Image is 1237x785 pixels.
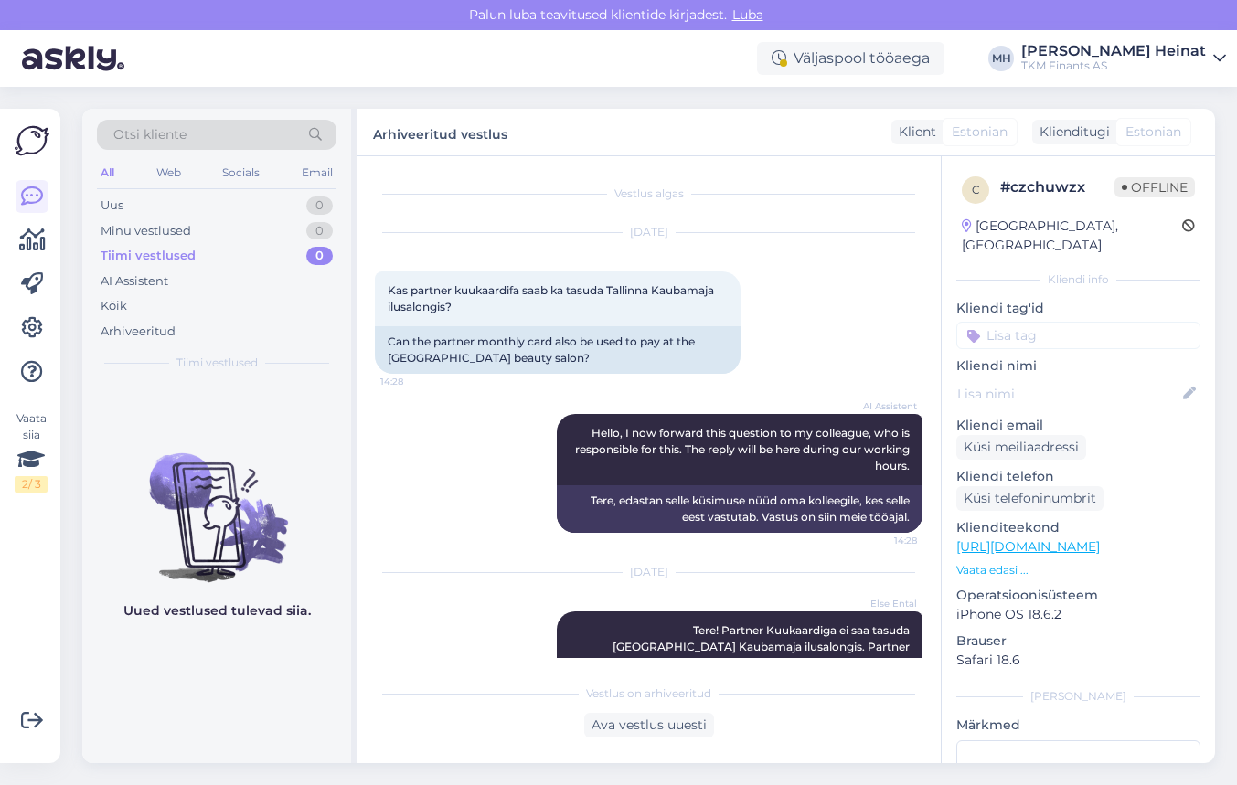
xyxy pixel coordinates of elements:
div: Klienditugi [1032,122,1110,142]
div: Tiimi vestlused [101,247,196,265]
div: Minu vestlused [101,222,191,240]
div: All [97,161,118,185]
p: Vaata edasi ... [956,562,1200,578]
div: MH [988,46,1014,71]
span: AI Assistent [848,399,917,413]
p: Kliendi nimi [956,356,1200,376]
p: iPhone OS 18.6.2 [956,605,1200,624]
a: [URL][DOMAIN_NAME] [956,538,1100,555]
div: Socials [219,161,263,185]
p: Kliendi email [956,416,1200,435]
p: Brauser [956,631,1200,651]
div: [DATE] [375,224,922,240]
div: 0 [306,247,333,265]
div: 2 / 3 [15,476,48,493]
div: Uus [101,196,123,215]
div: Vestlus algas [375,186,922,202]
input: Lisa tag [956,322,1200,349]
p: Kliendi telefon [956,467,1200,486]
div: 0 [306,196,333,215]
img: No chats [82,420,351,585]
div: Arhiveeritud [101,323,176,341]
p: Kliendi tag'id [956,299,1200,318]
span: Else Ental [848,597,917,610]
div: Email [298,161,336,185]
div: Kliendi info [956,271,1200,288]
div: Klient [891,122,936,142]
p: Operatsioonisüsteem [956,586,1200,605]
div: Kõik [101,297,127,315]
span: Estonian [1125,122,1181,142]
div: Can the partner monthly card also be used to pay at the [GEOGRAPHIC_DATA] beauty salon? [375,326,741,374]
input: Lisa nimi [957,384,1179,404]
p: Klienditeekond [956,518,1200,537]
span: c [972,183,980,196]
div: [PERSON_NAME] Heinat [1021,44,1206,58]
img: Askly Logo [15,123,49,158]
div: Ava vestlus uuesti [584,713,714,737]
div: [DATE] [375,564,922,580]
label: Arhiveeritud vestlus [373,120,507,144]
div: Vaata siia [15,410,48,493]
div: Küsi telefoninumbrit [956,486,1104,511]
div: [GEOGRAPHIC_DATA], [GEOGRAPHIC_DATA] [962,217,1182,255]
span: Hello, I now forward this question to my colleague, who is responsible for this. The reply will b... [575,426,912,472]
p: Uued vestlused tulevad siia. [123,601,311,621]
p: Safari 18.6 [956,651,1200,670]
div: AI Assistent [101,272,168,291]
div: Küsi meiliaadressi [956,435,1086,460]
div: TKM Finants AS [1021,58,1206,73]
div: # czchuwzx [1000,176,1114,198]
span: Otsi kliente [113,125,187,144]
div: Web [153,161,185,185]
span: Tere! Partner Kuukaardiga ei saa tasuda [GEOGRAPHIC_DATA] Kaubamaja ilusalongis. Partner Kuukaard... [583,623,912,736]
span: Kas partner kuukaardifa saab ka tasuda Tallinna Kaubamaja ilusalongis? [388,283,717,313]
div: 0 [306,222,333,240]
span: 14:28 [380,375,449,388]
span: 14:28 [848,534,917,547]
span: Tiimi vestlused [176,355,258,371]
div: Väljaspool tööaega [757,42,944,75]
a: [PERSON_NAME] HeinatTKM Finants AS [1021,44,1226,73]
span: Vestlus on arhiveeritud [586,685,711,702]
span: Offline [1114,177,1195,197]
span: Estonian [952,122,1008,142]
div: [PERSON_NAME] [956,688,1200,705]
div: Tere, edastan selle küsimuse nüüd oma kolleegile, kes selle eest vastutab. Vastus on siin meie tö... [557,485,922,533]
p: Märkmed [956,716,1200,735]
span: Luba [727,6,769,23]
